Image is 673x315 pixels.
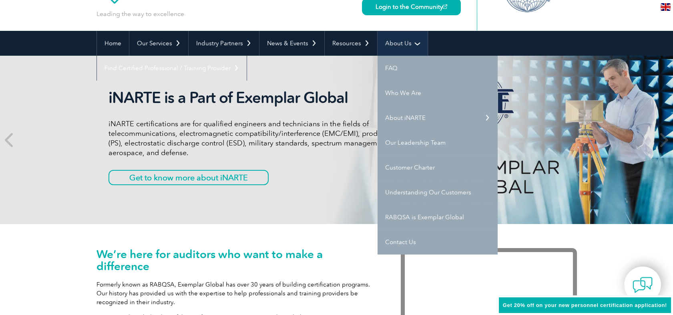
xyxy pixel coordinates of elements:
a: Industry Partners [189,31,259,56]
a: Resources [325,31,377,56]
p: iNARTE certifications are for qualified engineers and technicians in the fields of telecommunicat... [108,119,409,157]
a: RABQSA is Exemplar Global [378,205,498,230]
img: en [661,3,671,11]
a: About Us [378,31,428,56]
p: Formerly known as RABQSA, Exemplar Global has over 30 years of building certification programs. O... [96,280,377,307]
a: Find Certified Professional / Training Provider [97,56,247,81]
a: Contact Us [378,230,498,254]
img: open_square.png [443,4,447,9]
span: Get 20% off on your new personnel certification application! [503,302,667,308]
h2: iNARTE is a Part of Exemplar Global [108,89,409,107]
a: Understanding Our Customers [378,180,498,205]
a: FAQ [378,56,498,81]
h1: We’re here for auditors who want to make a difference [96,248,377,272]
a: Our Leadership Team [378,130,498,155]
a: Who We Are [378,81,498,105]
a: Our Services [129,31,188,56]
a: About iNARTE [378,105,498,130]
img: contact-chat.png [633,275,653,295]
a: Customer Charter [378,155,498,180]
p: Leading the way to excellence [96,10,184,18]
a: Home [97,31,129,56]
a: Get to know more about iNARTE [108,170,269,185]
a: News & Events [259,31,324,56]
